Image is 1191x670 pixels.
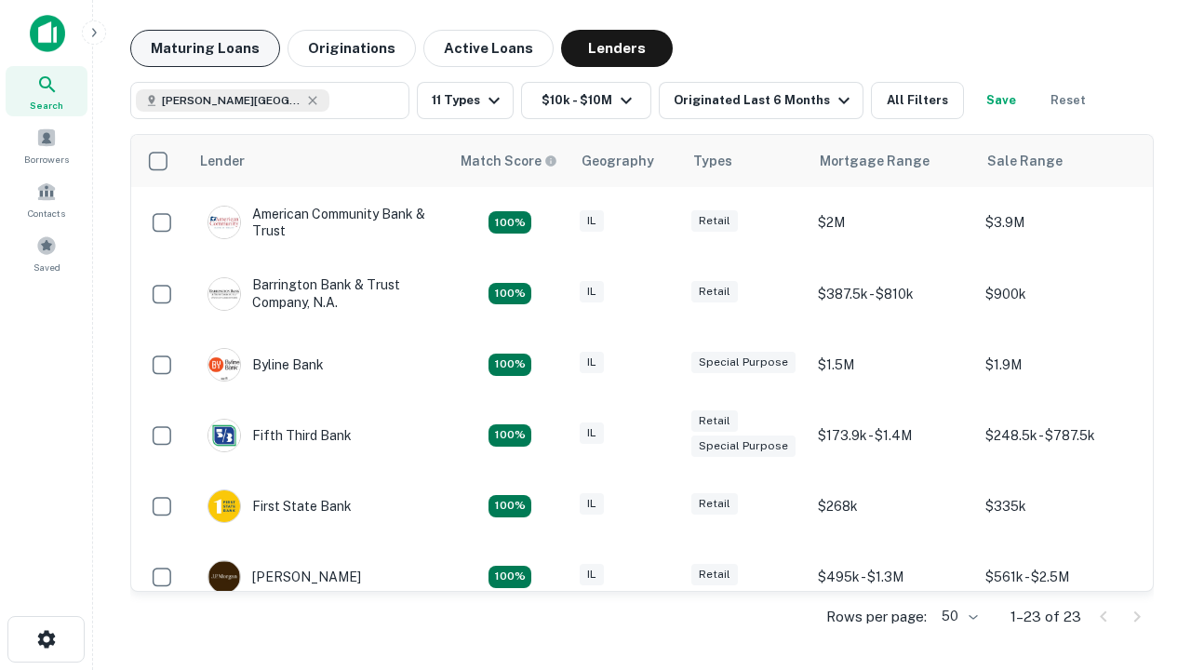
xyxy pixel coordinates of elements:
img: picture [208,561,240,593]
td: $248.5k - $787.5k [976,400,1144,471]
td: $495k - $1.3M [809,542,976,612]
div: Retail [691,281,738,302]
td: $2M [809,187,976,258]
div: Originated Last 6 Months [674,89,855,112]
div: Sale Range [987,150,1063,172]
div: Matching Properties: 2, hasApolloMatch: undefined [488,495,531,517]
th: Geography [570,135,682,187]
td: $173.9k - $1.4M [809,400,976,471]
div: First State Bank [207,489,352,523]
div: Matching Properties: 3, hasApolloMatch: undefined [488,566,531,588]
div: Capitalize uses an advanced AI algorithm to match your search with the best lender. The match sco... [461,151,557,171]
a: Search [6,66,87,116]
td: $3.9M [976,187,1144,258]
div: IL [580,422,604,444]
button: Originations [288,30,416,67]
div: IL [580,493,604,515]
td: $1.9M [976,329,1144,400]
p: Rows per page: [826,606,927,628]
span: Contacts [28,206,65,221]
button: Reset [1038,82,1098,119]
div: Matching Properties: 3, hasApolloMatch: undefined [488,283,531,305]
iframe: Chat Widget [1098,521,1191,610]
div: Special Purpose [691,435,796,457]
td: $335k [976,471,1144,542]
div: IL [580,564,604,585]
div: Byline Bank [207,348,324,382]
button: Active Loans [423,30,554,67]
div: IL [580,210,604,232]
button: Maturing Loans [130,30,280,67]
div: IL [580,281,604,302]
th: Mortgage Range [809,135,976,187]
span: Borrowers [24,152,69,167]
td: $387.5k - $810k [809,258,976,328]
div: Lender [200,150,245,172]
button: All Filters [871,82,964,119]
div: 50 [934,603,981,630]
div: Matching Properties: 2, hasApolloMatch: undefined [488,354,531,376]
div: American Community Bank & Trust [207,206,431,239]
div: Types [693,150,732,172]
div: Barrington Bank & Trust Company, N.a. [207,276,431,310]
th: Types [682,135,809,187]
h6: Match Score [461,151,554,171]
button: Lenders [561,30,673,67]
span: Search [30,98,63,113]
div: Retail [691,564,738,585]
div: IL [580,352,604,373]
th: Lender [189,135,449,187]
button: Save your search to get updates of matches that match your search criteria. [971,82,1031,119]
a: Contacts [6,174,87,224]
div: Matching Properties: 2, hasApolloMatch: undefined [488,424,531,447]
span: [PERSON_NAME][GEOGRAPHIC_DATA], [GEOGRAPHIC_DATA] [162,92,301,109]
a: Borrowers [6,120,87,170]
a: Saved [6,228,87,278]
td: $561k - $2.5M [976,542,1144,612]
div: Special Purpose [691,352,796,373]
th: Capitalize uses an advanced AI algorithm to match your search with the best lender. The match sco... [449,135,570,187]
img: picture [208,420,240,451]
img: picture [208,207,240,238]
td: $1.5M [809,329,976,400]
button: Originated Last 6 Months [659,82,863,119]
div: Retail [691,410,738,432]
td: $900k [976,258,1144,328]
p: 1–23 of 23 [1010,606,1081,628]
button: $10k - $10M [521,82,651,119]
div: Geography [582,150,654,172]
img: picture [208,278,240,310]
img: picture [208,490,240,522]
div: Matching Properties: 2, hasApolloMatch: undefined [488,211,531,234]
span: Saved [33,260,60,275]
div: [PERSON_NAME] [207,560,361,594]
th: Sale Range [976,135,1144,187]
div: Retail [691,493,738,515]
div: Mortgage Range [820,150,930,172]
div: Retail [691,210,738,232]
img: picture [208,349,240,381]
div: Fifth Third Bank [207,419,352,452]
img: capitalize-icon.png [30,15,65,52]
button: 11 Types [417,82,514,119]
td: $268k [809,471,976,542]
